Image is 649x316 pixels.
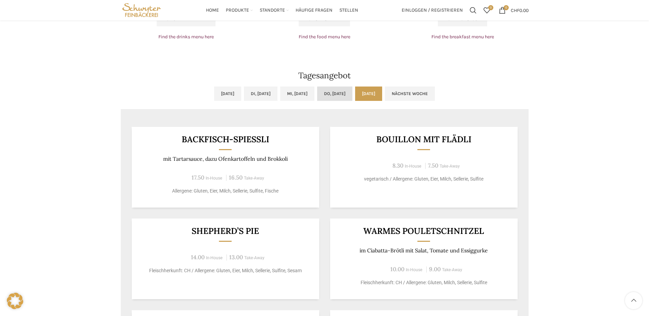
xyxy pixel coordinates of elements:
span: 16.50 [229,174,243,181]
a: Suchen [466,3,480,17]
span: Produkte [226,7,249,14]
a: 0 [480,3,494,17]
a: Scroll to top button [625,292,642,309]
h3: Shepherd’s Pie [140,227,311,235]
a: Mi, [DATE] [280,87,314,101]
span: Home [206,7,219,14]
p: im Ciabatta-Brötli mit Salat, Tomate und Essiggurke [338,247,509,254]
a: Home [206,3,219,17]
span: In-House [206,255,223,260]
span: CHF [511,7,519,13]
span: 10.00 [390,265,404,273]
a: Nächste Woche [385,87,435,101]
span: Standorte [260,7,285,14]
div: Main navigation [166,3,398,17]
a: Find the breakfast menu here [431,34,494,40]
a: 0 CHF0.00 [495,3,532,17]
p: vegetarisch / Allergene: Gluten, Eier, Milch, Sellerie, Sulfite [338,175,509,183]
a: Di, [DATE] [244,87,277,101]
span: 8.30 [392,162,403,169]
span: In-House [206,176,222,181]
span: Take-Away [440,164,460,169]
a: Find the food menu here [299,34,350,40]
h3: Backfisch-Spiessli [140,135,311,144]
h2: Tagesangebot [121,71,529,80]
span: Take-Away [442,267,462,272]
a: [DATE] [214,87,241,101]
a: Standorte [260,3,289,17]
div: Meine Wunschliste [480,3,494,17]
span: Stellen [339,7,358,14]
p: Fleischherkunft: CH / Allergene: Gluten, Milch, Sellerie, Sulfite [338,279,509,286]
p: mit Tartarsauce, dazu Ofenkartoffeln und Brokkoli [140,156,311,162]
span: 13.00 [229,253,243,261]
a: Do, [DATE] [317,87,352,101]
h3: Bouillon mit Flädli [338,135,509,144]
p: Fleischherkunft: CH / Allergene: Gluten, Eier, Milch, Sellerie, Sulfite, Sesam [140,267,311,274]
a: Site logo [121,7,163,13]
p: Allergene: Gluten, Eier, Milch, Sellerie, Sulfite, Fische [140,187,311,195]
span: 0 [488,5,493,10]
span: 9.00 [429,265,441,273]
a: Einloggen / Registrieren [398,3,466,17]
span: 0 [504,5,509,10]
a: Find the drinks menu here [158,34,214,40]
span: Einloggen / Registrieren [402,8,463,13]
bdi: 0.00 [511,7,529,13]
span: Häufige Fragen [296,7,333,14]
a: Produkte [226,3,253,17]
a: Stellen [339,3,358,17]
span: 14.00 [191,253,205,261]
a: Häufige Fragen [296,3,333,17]
span: 17.50 [192,174,204,181]
h3: Warmes Pouletschnitzel [338,227,509,235]
span: In-House [405,164,421,169]
span: In-House [406,267,423,272]
span: Take-Away [244,176,264,181]
a: [DATE] [355,87,382,101]
span: 7.50 [428,162,438,169]
span: Take-Away [244,255,264,260]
